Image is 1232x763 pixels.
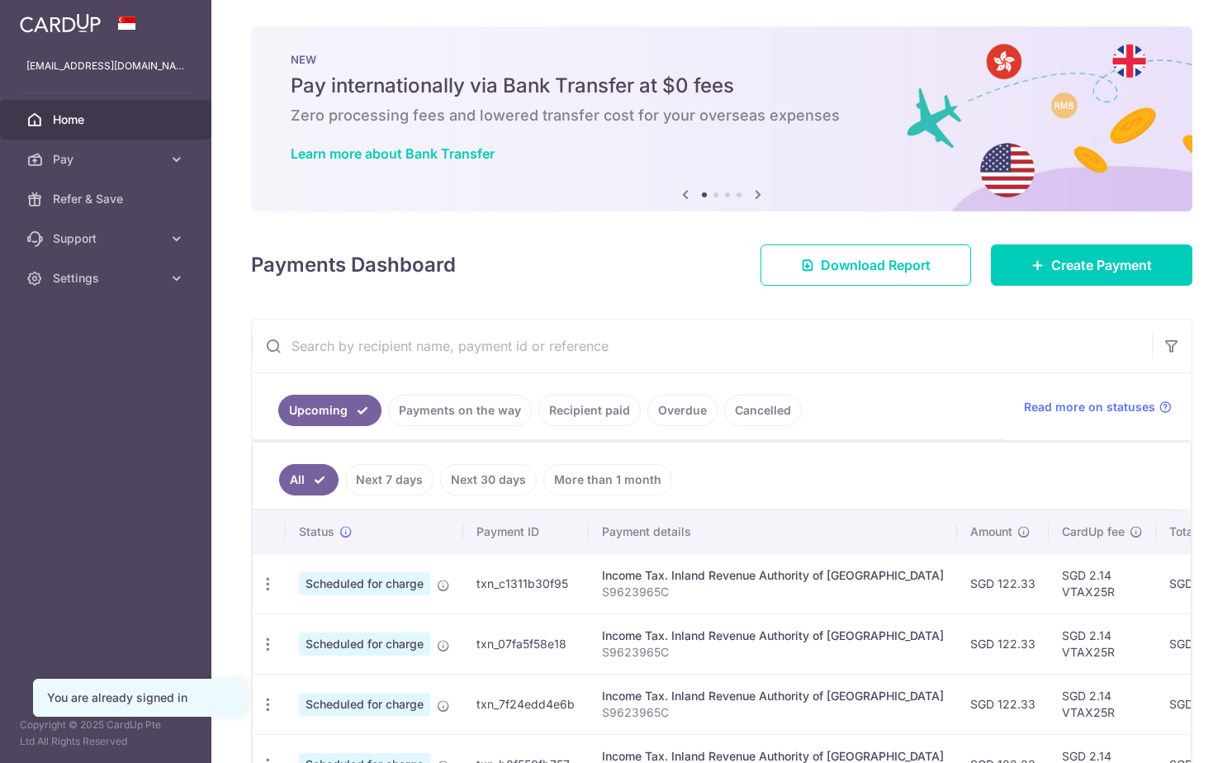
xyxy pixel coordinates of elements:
[957,674,1049,734] td: SGD 122.33
[991,244,1192,286] a: Create Payment
[252,320,1152,372] input: Search by recipient name, payment id or reference
[602,704,944,721] p: S9623965C
[299,693,430,716] span: Scheduled for charge
[53,151,162,168] span: Pay
[251,250,456,280] h4: Payments Dashboard
[957,614,1049,674] td: SGD 122.33
[602,628,944,644] div: Income Tax. Inland Revenue Authority of [GEOGRAPHIC_DATA]
[602,644,944,661] p: S9623965C
[20,13,101,33] img: CardUp
[538,395,641,426] a: Recipient paid
[1169,524,1224,540] span: Total amt.
[291,53,1153,66] p: NEW
[724,395,802,426] a: Cancelled
[251,26,1192,211] img: Bank transfer banner
[602,584,944,600] p: S9623965C
[53,230,162,247] span: Support
[1024,399,1172,415] a: Read more on statuses
[47,690,230,706] div: You are already signed in
[463,614,589,674] td: txn_07fa5f58e18
[53,111,162,128] span: Home
[1049,674,1156,734] td: SGD 2.14 VTAX25R
[291,145,495,162] a: Learn more about Bank Transfer
[279,464,339,495] a: All
[53,191,162,207] span: Refer & Save
[543,464,672,495] a: More than 1 month
[345,464,434,495] a: Next 7 days
[970,524,1012,540] span: Amount
[821,255,931,275] span: Download Report
[602,567,944,584] div: Income Tax. Inland Revenue Authority of [GEOGRAPHIC_DATA]
[1062,524,1125,540] span: CardUp fee
[388,395,532,426] a: Payments on the way
[440,464,537,495] a: Next 30 days
[291,73,1153,99] h5: Pay internationally via Bank Transfer at $0 fees
[602,688,944,704] div: Income Tax. Inland Revenue Authority of [GEOGRAPHIC_DATA]
[463,510,589,553] th: Payment ID
[53,270,162,287] span: Settings
[1049,553,1156,614] td: SGD 2.14 VTAX25R
[1024,399,1155,415] span: Read more on statuses
[647,395,718,426] a: Overdue
[299,572,430,595] span: Scheduled for charge
[589,510,957,553] th: Payment details
[463,674,589,734] td: txn_7f24edd4e6b
[957,553,1049,614] td: SGD 122.33
[291,106,1153,126] h6: Zero processing fees and lowered transfer cost for your overseas expenses
[761,244,971,286] a: Download Report
[299,524,334,540] span: Status
[1051,255,1152,275] span: Create Payment
[463,553,589,614] td: txn_c1311b30f95
[1049,614,1156,674] td: SGD 2.14 VTAX25R
[299,633,430,656] span: Scheduled for charge
[278,395,381,426] a: Upcoming
[26,58,185,74] p: [EMAIL_ADDRESS][DOMAIN_NAME]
